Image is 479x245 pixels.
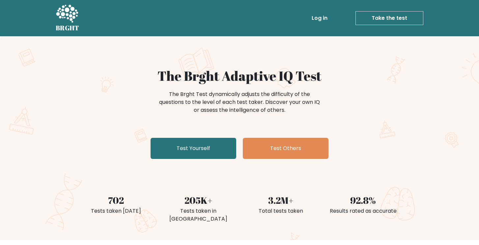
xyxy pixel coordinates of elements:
[243,138,328,159] a: Test Others
[56,24,79,32] h5: BRGHT
[151,138,236,159] a: Test Yourself
[326,207,400,215] div: Results rated as accurate
[326,193,400,207] div: 92.8%
[243,207,318,215] div: Total tests taken
[309,12,330,25] a: Log in
[243,193,318,207] div: 3.2M+
[79,68,400,84] h1: The Brght Adaptive IQ Test
[161,207,236,223] div: Tests taken in [GEOGRAPHIC_DATA]
[161,193,236,207] div: 205K+
[56,3,79,34] a: BRGHT
[157,90,322,114] div: The Brght Test dynamically adjusts the difficulty of the questions to the level of each test take...
[79,193,153,207] div: 702
[355,11,423,25] a: Take the test
[79,207,153,215] div: Tests taken [DATE]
